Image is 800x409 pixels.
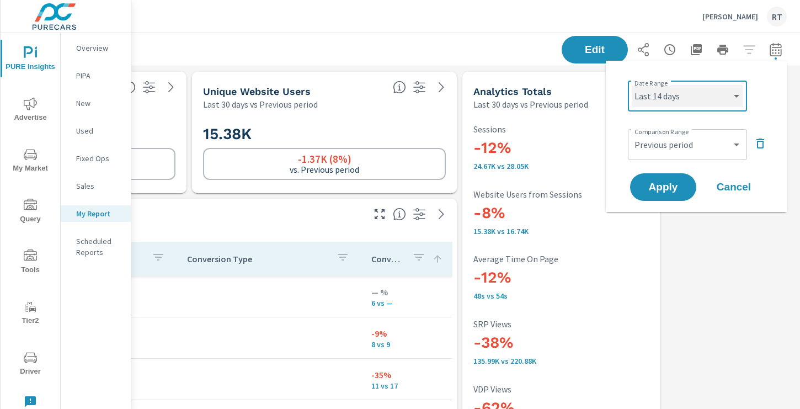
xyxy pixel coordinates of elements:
[685,39,707,61] button: "Export Report to PDF"
[371,299,443,307] p: 6 vs —
[701,173,767,201] button: Cancel
[702,12,758,22] p: [PERSON_NAME]
[61,123,131,139] div: Used
[573,45,617,55] span: Edit
[4,46,57,73] span: PURE Insights
[630,173,696,201] button: Apply
[61,67,131,84] div: PIPA
[765,39,787,61] button: Select Date Range
[712,182,756,192] span: Cancel
[473,124,649,134] p: Sessions
[203,86,311,97] h5: Unique Website Users
[371,205,388,223] button: Make Fullscreen
[61,233,131,261] div: Scheduled Reports
[473,319,649,329] p: SRP Views
[203,124,446,144] h2: 15.38K
[4,199,57,226] span: Query
[473,189,649,199] p: Website Users from Sessions
[473,86,552,97] h5: Analytics Totals
[371,253,403,264] p: Conversions
[61,205,131,222] div: My Report
[473,227,649,236] p: 15,376 vs 16,743
[76,70,122,81] p: PIPA
[76,208,122,219] p: My Report
[473,204,649,222] h3: -8%
[433,78,450,96] a: See more details in report
[712,39,734,61] button: Print Report
[203,98,318,111] p: Last 30 days vs Previous period
[473,384,649,394] p: VDP Views
[187,253,328,264] p: Conversion Type
[76,236,122,258] p: Scheduled Reports
[473,268,649,287] h3: -12%
[4,148,57,175] span: My Market
[641,182,685,192] span: Apply
[473,139,649,157] h3: -12%
[4,97,57,124] span: Advertise
[61,40,131,56] div: Overview
[290,164,359,174] p: vs. Previous period
[562,36,628,63] button: Edit
[371,327,443,340] p: -9%
[4,300,57,327] span: Tier2
[371,285,443,299] p: — %
[371,340,443,349] p: 8 vs 9
[162,78,180,96] a: See more details in report
[371,368,443,381] p: -35%
[473,98,588,111] p: Last 30 days vs Previous period
[473,333,649,352] h3: -38%
[76,125,122,136] p: Used
[76,98,122,109] p: New
[61,178,131,194] div: Sales
[371,381,443,390] p: 11 vs 17
[76,43,122,54] p: Overview
[767,7,787,26] div: RT
[473,162,649,171] p: 24,668 vs 28,052
[473,254,649,264] p: Average Time On Page
[473,357,649,365] p: 135,989 vs 220,884
[4,249,57,277] span: Tools
[632,39,654,61] button: Share Report
[298,153,351,164] h6: -1.37K (8%)
[61,150,131,167] div: Fixed Ops
[4,351,57,378] span: Driver
[76,180,122,192] p: Sales
[76,153,122,164] p: Fixed Ops
[473,291,649,300] p: 48s vs 54s
[61,95,131,111] div: New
